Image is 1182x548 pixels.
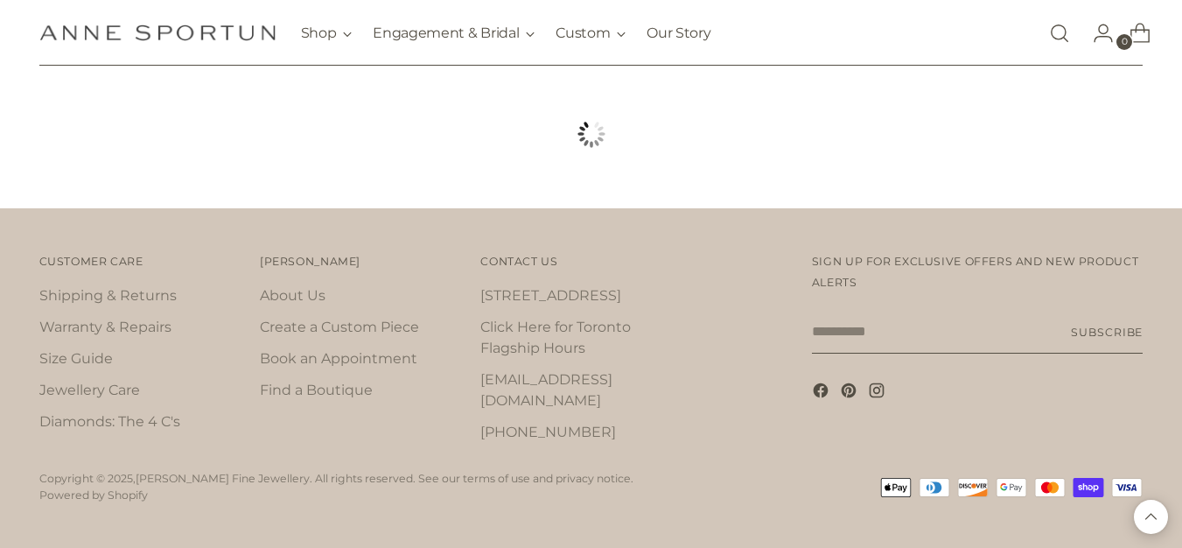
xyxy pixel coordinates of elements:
[1042,16,1077,51] a: Open search modal
[1079,16,1114,51] a: Go to the account page
[260,255,360,268] span: [PERSON_NAME]
[1134,500,1168,534] button: Back to top
[480,424,616,440] a: [PHONE_NUMBER]
[260,350,417,367] a: Book an Appointment
[260,382,373,398] a: Find a Boutique
[39,255,143,268] span: Customer Care
[39,382,140,398] a: Jewellery Care
[260,319,419,335] a: Create a Custom Piece
[39,25,276,41] a: Anne Sportun Fine Jewellery
[556,14,626,53] button: Custom
[480,255,557,268] span: Contact Us
[301,14,353,53] button: Shop
[39,488,148,502] a: Powered by Shopify
[480,319,631,356] a: Click Here for Toronto Flagship Hours
[647,14,710,53] a: Our Story
[1116,34,1132,50] span: 0
[1116,16,1151,51] a: Open cart modal
[1071,310,1143,354] button: Subscribe
[260,287,325,304] a: About Us
[39,350,113,367] a: Size Guide
[812,255,1138,289] span: Sign up for exclusive offers and new product alerts
[39,319,171,335] a: Warranty & Repairs
[39,287,177,304] a: Shipping & Returns
[39,471,633,488] p: Copyright © 2025, . All rights reserved. See our terms of use and privacy notice.
[136,472,310,485] a: [PERSON_NAME] Fine Jewellery
[39,413,180,430] a: Diamonds: The 4 C's
[480,371,612,409] a: [EMAIL_ADDRESS][DOMAIN_NAME]
[373,14,535,53] button: Engagement & Bridal
[480,287,621,304] a: [STREET_ADDRESS]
